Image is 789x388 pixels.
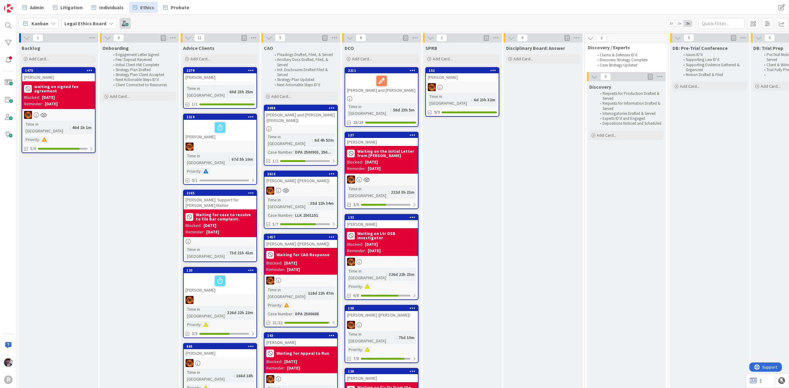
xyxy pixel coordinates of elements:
span: 28/28 [353,119,363,126]
span: : [390,107,391,113]
span: 5/7 [272,221,278,228]
li: Supporting Law ID'd [680,57,746,62]
div: Priority [347,283,362,290]
div: [DATE] [42,94,55,101]
b: Legal Ethics Board [64,20,106,26]
li: Fee/ Deposit Received [110,57,175,62]
img: TR [428,83,436,91]
span: 0 [113,34,124,42]
div: Time in [GEOGRAPHIC_DATA] [266,196,308,210]
div: 2165 [184,190,256,196]
span: 31/32 [272,320,283,326]
span: 11 [194,34,205,42]
div: [PERSON_NAME] ([PERSON_NAME]) [264,177,337,185]
div: [PERSON_NAME] [345,138,418,146]
div: 138 [348,306,418,310]
div: Time in [GEOGRAPHIC_DATA] [347,268,386,281]
div: [DATE] [368,248,381,254]
div: DPA 2500688 [293,310,320,317]
b: Waiting for case to resolve to file Bar complaint. [196,212,255,221]
div: 40d 1h 1m [71,124,93,131]
img: TR [347,321,355,329]
div: 137[PERSON_NAME] [345,132,418,146]
div: [PERSON_NAME] and [PERSON_NAME] [345,73,418,94]
div: [PERSON_NAME] and [PERSON_NAME] ([PERSON_NAME]) [264,111,337,124]
div: 130[PERSON_NAME] [184,268,256,294]
div: Case Number [266,310,292,317]
span: 1/1 [192,101,198,107]
b: waiting on signed fee agreement [34,84,93,93]
div: 865 [186,344,256,349]
div: 2219[PERSON_NAME] [184,114,256,141]
li: Supporting Evidence Gathered & Organized [680,63,746,73]
a: Individuals [88,2,127,13]
div: Time in [GEOGRAPHIC_DATA] [347,331,396,344]
span: 5/6 [30,145,36,152]
span: : [292,149,293,156]
div: Reminder: [347,248,366,254]
img: TR [347,258,355,266]
span: Litigation [60,4,83,11]
div: 2219 [186,115,256,119]
div: LLK 2501151 [293,212,320,219]
div: 865 [184,344,256,349]
a: Admin [19,2,47,13]
div: Case Number [266,212,292,219]
div: Time in [GEOGRAPHIC_DATA] [186,246,227,260]
img: TR [186,143,194,151]
span: : [227,249,228,256]
div: TR [345,321,418,329]
div: Blocked: [347,241,363,248]
div: 152 [426,68,499,73]
div: [DATE] [365,159,378,165]
div: 2279 [186,68,256,73]
img: Visit kanbanzone.com [4,4,13,13]
div: [DATE] [203,222,216,229]
img: TR [266,187,274,195]
span: 1 [436,34,447,42]
div: 2165[PERSON_NAME]: Support for [PERSON_NAME] Matter [184,190,256,209]
span: 3/6 [353,201,359,208]
div: 2211 [348,68,418,73]
div: 2211 [345,68,418,73]
b: Waiting on Ltr OSB investigator [357,231,416,240]
div: 1457 [267,235,337,239]
div: 865[PERSON_NAME] [184,344,256,357]
div: TR [264,187,337,195]
span: Disciplinary Board: Answer [506,45,565,51]
div: 128 [345,369,418,374]
span: : [362,283,363,290]
li: Initial Client HW Complete [110,63,175,67]
span: Discovery [589,84,611,90]
div: Time in [GEOGRAPHIC_DATA] [266,286,305,300]
span: Add Card... [110,94,129,99]
span: DB: Trial Prep [753,45,783,51]
div: TR [426,83,499,91]
div: Priority [266,302,281,309]
div: 1457[PERSON_NAME] ([PERSON_NAME]) [264,234,337,248]
div: Priority [186,168,201,175]
div: [PERSON_NAME] ([PERSON_NAME]) [264,240,337,248]
div: [DATE] [206,229,219,235]
div: 2219 [184,114,256,120]
div: 60d 23h 25m [228,88,255,95]
span: Add Card... [190,56,210,62]
img: TR [266,375,274,383]
a: Probate [160,2,193,13]
span: : [308,200,309,207]
span: 3/5 [192,330,198,337]
li: Issues ID'd [680,52,746,57]
span: DCO [345,45,354,51]
div: [DATE] [284,358,297,365]
div: 3088[PERSON_NAME] and [PERSON_NAME] ([PERSON_NAME]) [264,105,337,124]
span: Ethics [140,4,154,11]
div: 67d 5h 10m [230,156,255,163]
div: 143 [267,333,337,338]
li: Motion Drafted & Filed [680,72,746,77]
div: 6d 23h 32m [472,96,497,103]
li: Engagement Letter Signed [110,52,175,57]
div: 138[PERSON_NAME] ([PERSON_NAME]) [345,305,418,319]
div: [PERSON_NAME] [184,349,256,357]
li: Strategy Plan Updated [271,77,337,82]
